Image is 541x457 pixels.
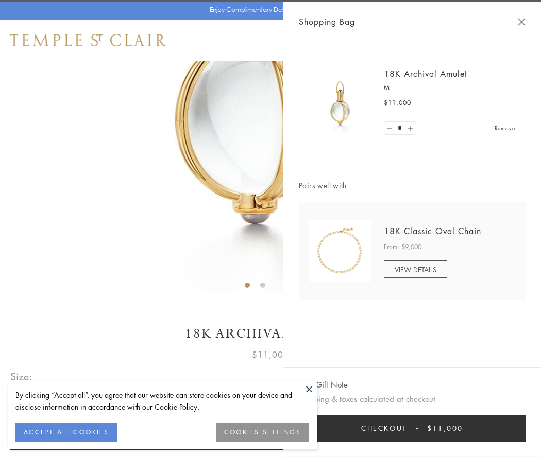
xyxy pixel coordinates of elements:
[384,242,421,252] span: From: $9,000
[361,423,407,434] span: Checkout
[495,122,515,134] a: Remove
[216,423,309,442] button: COOKIES SETTINGS
[518,18,526,26] button: Close Shopping Bag
[299,180,526,191] span: Pairs well with
[384,68,467,79] a: 18K Archival Amulet
[299,415,526,442] button: Checkout $11,000
[384,98,411,108] span: $11,000
[384,225,481,237] a: 18K Classic Oval Chain
[395,265,436,274] span: VIEW DETAILS
[10,325,531,343] h1: 18K Archival Amulet
[15,389,309,413] div: By clicking “Accept all”, you agree that our website can store cookies on your device and disclos...
[384,122,395,135] a: Set quantity to 0
[309,220,371,282] img: N88865-OV18
[210,5,327,15] p: Enjoy Complimentary Delivery & Returns
[299,15,355,28] span: Shopping Bag
[384,82,515,93] p: M
[405,122,415,135] a: Set quantity to 2
[299,378,348,391] button: Add Gift Note
[384,260,447,278] a: VIEW DETAILS
[10,34,166,46] img: Temple St. Clair
[252,348,289,361] span: $11,000
[10,368,33,385] span: Size:
[299,393,526,406] p: Shipping & taxes calculated at checkout
[15,423,117,442] button: ACCEPT ALL COOKIES
[309,72,371,134] img: 18K Archival Amulet
[427,423,463,434] span: $11,000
